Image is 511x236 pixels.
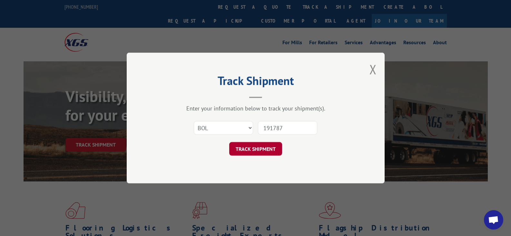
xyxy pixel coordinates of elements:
div: Enter your information below to track your shipment(s). [159,105,352,112]
input: Number(s) [258,121,317,135]
button: Close modal [369,61,377,78]
button: TRACK SHIPMENT [229,142,282,156]
div: Open chat [484,210,503,230]
h2: Track Shipment [159,76,352,88]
